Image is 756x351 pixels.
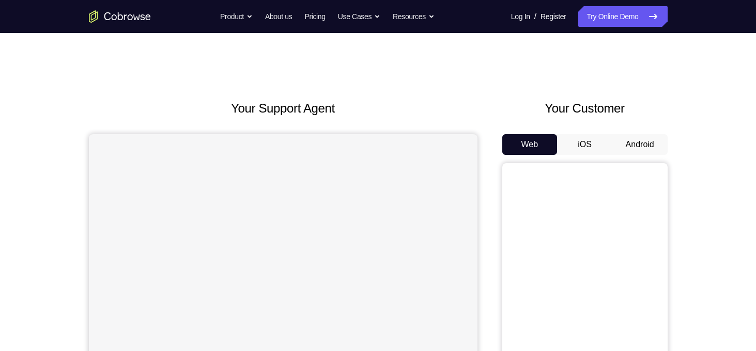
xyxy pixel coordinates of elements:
[89,99,477,118] h2: Your Support Agent
[393,6,435,27] button: Resources
[502,99,668,118] h2: Your Customer
[304,6,325,27] a: Pricing
[265,6,292,27] a: About us
[541,6,566,27] a: Register
[89,10,151,23] a: Go to the home page
[534,10,536,23] span: /
[338,6,380,27] button: Use Cases
[511,6,530,27] a: Log In
[578,6,667,27] a: Try Online Demo
[220,6,253,27] button: Product
[612,134,668,155] button: Android
[557,134,612,155] button: iOS
[502,134,558,155] button: Web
